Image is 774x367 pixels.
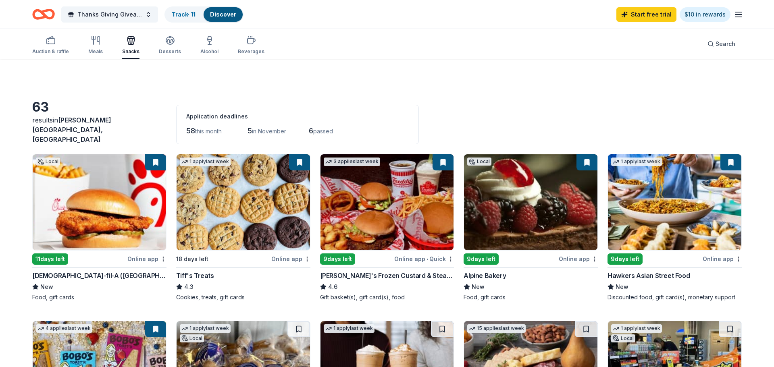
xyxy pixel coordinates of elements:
div: 18 days left [176,254,208,264]
img: Image for Hawkers Asian Street Food [608,154,741,250]
div: Tiff's Treats [176,271,214,280]
a: Start free trial [616,7,676,22]
div: 1 apply last week [611,158,662,166]
a: Image for Tiff's Treats1 applylast week18 days leftOnline appTiff's Treats4.3Cookies, treats, gif... [176,154,310,301]
span: • [427,256,428,262]
div: [PERSON_NAME]'s Frozen Custard & Steakburgers [320,271,454,280]
span: 5 [248,126,252,135]
div: Cookies, treats, gift cards [176,293,310,301]
div: Alpine Bakery [464,271,506,280]
button: Desserts [159,32,181,59]
div: 3 applies last week [324,158,380,166]
div: 11 days left [32,253,68,265]
span: New [616,282,628,292]
img: Image for Freddy's Frozen Custard & Steakburgers [320,154,454,250]
div: Food, gift cards [464,293,598,301]
span: in November [252,128,286,135]
div: Gift basket(s), gift card(s), food [320,293,454,301]
span: Thanks Giving Giveaway [77,10,142,19]
span: 4.6 [328,282,337,292]
a: $10 in rewards [680,7,730,22]
a: Track· 11 [172,11,196,18]
span: this month [195,128,222,135]
a: Image for Hawkers Asian Street Food1 applylast week9days leftOnline appHawkers Asian Street FoodN... [608,154,742,301]
div: 1 apply last week [180,324,231,333]
button: Snacks [122,32,139,59]
span: in [32,116,111,143]
div: Online app [703,254,742,264]
div: 1 apply last week [180,158,231,166]
div: 15 applies last week [467,324,526,333]
button: Thanks Giving Giveaway [61,6,158,23]
a: Image for Freddy's Frozen Custard & Steakburgers3 applieslast week9days leftOnline app•Quick[PERS... [320,154,454,301]
div: Local [467,158,491,166]
button: Meals [88,32,103,59]
div: Beverages [238,48,264,55]
div: Online app [559,254,598,264]
div: 9 days left [320,253,355,265]
div: Local [611,334,635,342]
span: New [40,282,53,292]
div: 9 days left [464,253,499,265]
div: Online app Quick [394,254,454,264]
div: Auction & raffle [32,48,69,55]
div: Hawkers Asian Street Food [608,271,690,280]
button: Beverages [238,32,264,59]
div: [DEMOGRAPHIC_DATA]-fil-A ([GEOGRAPHIC_DATA]) [32,271,166,280]
div: 63 [32,99,166,115]
span: passed [313,128,333,135]
img: Image for Chick-fil-A (North Druid Hills) [33,154,166,250]
div: Meals [88,48,103,55]
div: Discounted food, gift card(s), monetary support [608,293,742,301]
div: Local [180,334,204,342]
span: 6 [309,126,313,135]
a: Discover [210,11,236,18]
div: Snacks [122,48,139,55]
div: Desserts [159,48,181,55]
div: Alcohol [200,48,218,55]
a: Image for Chick-fil-A (North Druid Hills)Local11days leftOnline app[DEMOGRAPHIC_DATA]-fil-A ([GEO... [32,154,166,301]
a: Home [32,5,55,24]
button: Auction & raffle [32,32,69,59]
div: Food, gift cards [32,293,166,301]
span: 4.3 [184,282,193,292]
button: Track· 11Discover [164,6,243,23]
div: Online app [271,254,310,264]
span: 58 [186,126,195,135]
div: Online app [127,254,166,264]
img: Image for Tiff's Treats [177,154,310,250]
a: Image for Alpine BakeryLocal9days leftOnline appAlpine BakeryNewFood, gift cards [464,154,598,301]
div: 1 apply last week [611,324,662,333]
div: results [32,115,166,144]
span: New [472,282,485,292]
span: [PERSON_NAME][GEOGRAPHIC_DATA], [GEOGRAPHIC_DATA] [32,116,111,143]
div: 9 days left [608,253,643,265]
div: 4 applies last week [36,324,92,333]
div: Local [36,158,60,166]
button: Search [701,36,742,52]
div: Application deadlines [186,112,409,121]
button: Alcohol [200,32,218,59]
span: Search [716,39,735,49]
img: Image for Alpine Bakery [464,154,597,250]
div: 1 apply last week [324,324,375,333]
